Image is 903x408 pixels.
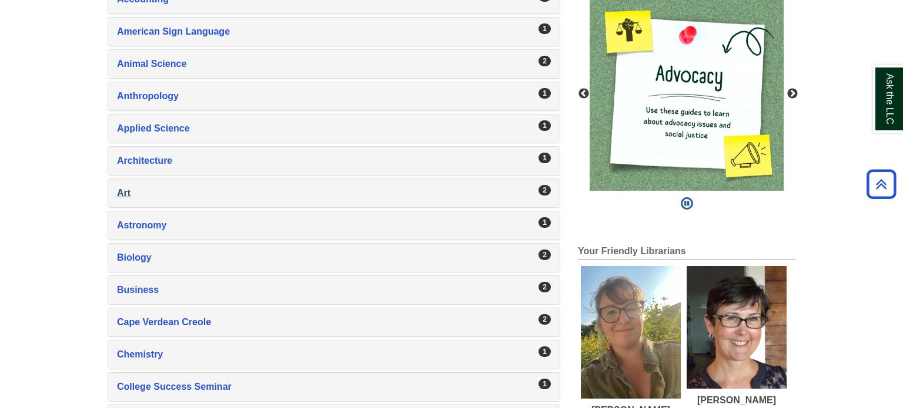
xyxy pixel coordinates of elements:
[539,56,551,66] div: 2
[677,191,697,217] button: Pause
[578,88,590,100] button: Previous
[539,346,551,357] div: 1
[117,217,551,234] a: Astronomy
[687,266,787,389] img: Laura Hogan's picture
[117,153,551,169] a: Architecture
[539,379,551,389] div: 1
[539,120,551,131] div: 1
[117,249,551,266] a: Biology
[787,88,798,100] button: Next
[687,266,787,406] a: Laura Hogan's picture[PERSON_NAME]
[862,176,900,192] a: Back to Top
[539,23,551,34] div: 1
[117,314,551,331] a: Cape Verdean Creole
[117,23,551,40] a: American Sign Language
[578,246,795,260] h2: Your Friendly Librarians
[117,346,551,363] a: Chemistry
[117,120,551,137] a: Applied Science
[539,185,551,195] div: 2
[581,266,681,399] img: Emily Brown's picture
[539,88,551,99] div: 1
[539,282,551,292] div: 2
[539,217,551,228] div: 1
[687,394,787,406] div: [PERSON_NAME]
[117,185,551,201] a: Art
[117,379,551,395] a: College Success Seminar
[539,153,551,163] div: 1
[539,249,551,260] div: 2
[117,56,551,72] a: Animal Science
[117,88,551,104] a: Anthropology
[117,282,551,298] a: Business
[539,314,551,325] div: 2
